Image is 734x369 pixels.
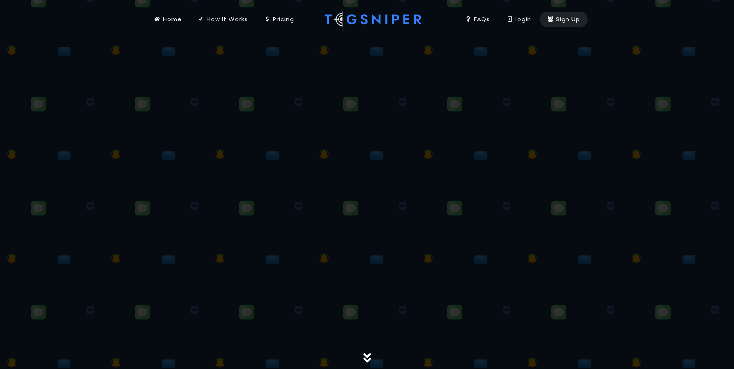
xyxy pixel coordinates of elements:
div: Pricing [264,15,294,24]
a: Sign Up [540,12,588,27]
div: FAQs [465,15,490,24]
div: Home [154,15,182,24]
div: How It Works [198,15,248,24]
div: Login [506,15,531,24]
div: Sign Up [548,15,580,24]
